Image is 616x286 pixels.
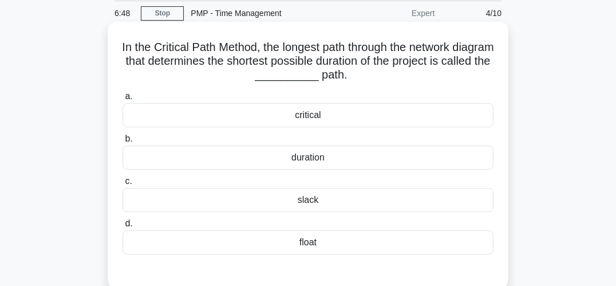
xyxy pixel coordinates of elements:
h5: In the Critical Path Method, the longest path through the network diagram that determines the sho... [121,40,495,83]
div: 4/10 [441,2,508,25]
div: 6:48 [108,2,141,25]
div: slack [123,188,493,212]
span: a. [125,91,132,101]
div: PMP - Time Management [184,2,341,25]
div: Expert [341,2,441,25]
div: critical [123,103,493,127]
div: duration [123,146,493,170]
div: float [123,230,493,254]
span: d. [125,218,132,228]
span: c. [125,176,132,186]
a: Stop [141,6,184,21]
span: b. [125,134,132,143]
